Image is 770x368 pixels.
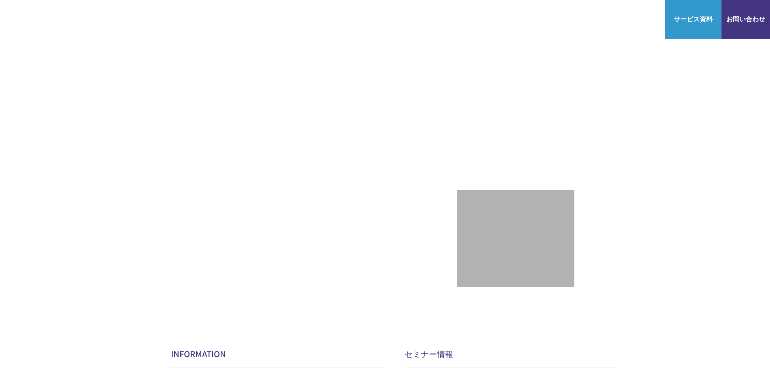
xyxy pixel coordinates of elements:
[665,14,721,24] span: サービス資料
[450,11,523,21] p: 業種別ソリューション
[321,228,467,284] img: AWS請求代行サービス 統合管理プラン
[321,228,467,286] a: AWS請求代行サービス 統合管理プラン
[519,122,537,134] em: AWS
[631,11,657,21] a: ログイン
[473,202,558,276] img: 契約件数
[363,11,384,21] p: 強み
[171,126,457,204] h1: AWS ジャーニーの 成功を実現
[470,122,587,154] p: 最上位プレミアティア サービスパートナー
[12,6,152,26] a: AWS総合支援サービス C-Chorus NHN テコラスAWS総合支援サービス
[400,11,434,21] p: サービス
[171,228,316,284] img: AWSとの戦略的協業契約 締結
[721,14,770,24] span: お問い合わせ
[539,11,565,21] a: 導入事例
[171,65,457,118] p: AWSの導入からコスト削減、 構成・運用の最適化からデータ活用まで 規模や業種業態を問わない マネージドサービスで
[492,76,565,113] img: AWSプレミアティアサービスパートナー
[581,11,615,21] p: ナレッジ
[405,348,619,360] h2: セミナー情報
[171,228,316,286] a: AWSとの戦略的協業契約 締結
[93,8,152,25] span: NHN テコラス AWS総合支援サービス
[171,348,385,360] h2: INFORMATION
